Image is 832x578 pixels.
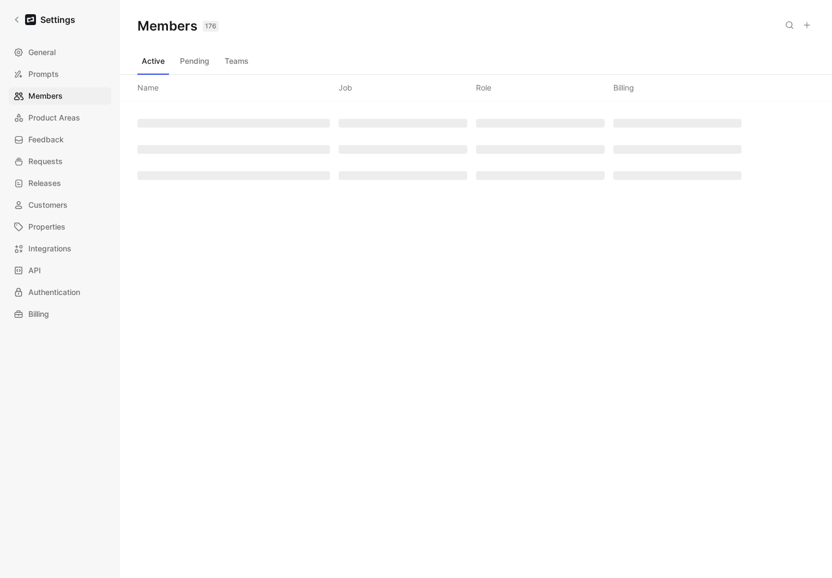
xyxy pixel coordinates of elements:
a: Releases [9,174,111,192]
a: Integrations [9,240,111,257]
div: 176 [203,21,219,32]
a: Product Areas [9,109,111,127]
span: Releases [28,177,61,190]
a: Prompts [9,65,111,83]
span: Customers [28,198,68,212]
a: Feedback [9,131,111,148]
span: Integrations [28,242,71,255]
span: Prompts [28,68,59,81]
a: Settings [9,9,80,31]
h1: Members [137,17,219,35]
a: Billing [9,305,111,323]
span: Product Areas [28,111,80,124]
a: Members [9,87,111,105]
div: Name [137,81,159,94]
a: Requests [9,153,111,170]
button: Pending [176,52,214,70]
span: API [28,264,41,277]
a: API [9,262,111,279]
span: General [28,46,56,59]
span: Members [28,89,63,103]
div: Role [476,81,491,94]
div: Billing [613,81,634,94]
a: Customers [9,196,111,214]
button: Teams [220,52,253,70]
div: Job [339,81,352,94]
a: Authentication [9,284,111,301]
a: General [9,44,111,61]
span: Billing [28,308,49,321]
span: Feedback [28,133,64,146]
h1: Settings [40,13,75,26]
span: Authentication [28,286,80,299]
span: Requests [28,155,63,168]
span: Properties [28,220,65,233]
a: Properties [9,218,111,236]
button: Active [137,52,169,70]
